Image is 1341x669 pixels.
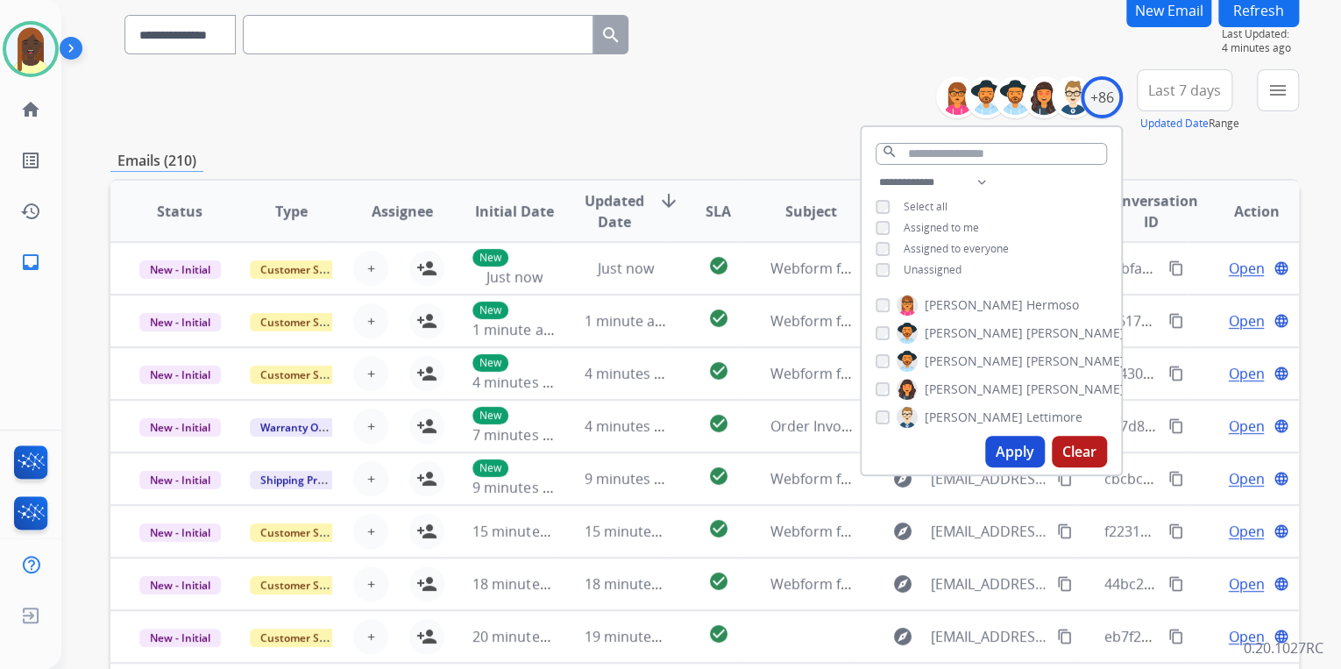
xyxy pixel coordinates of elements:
[416,416,437,437] mat-icon: person_add
[1026,352,1125,370] span: [PERSON_NAME]
[707,413,728,434] mat-icon: check_circle
[157,201,202,222] span: Status
[930,468,1047,489] span: [EMAIL_ADDRESS][DOMAIN_NAME]
[353,303,388,338] button: +
[1026,409,1082,426] span: Lettimore
[707,255,728,276] mat-icon: check_circle
[416,468,437,489] mat-icon: person_add
[770,522,1167,541] span: Webform from [EMAIL_ADDRESS][DOMAIN_NAME] on [DATE]
[416,573,437,594] mat-icon: person_add
[930,573,1047,594] span: [EMAIL_ADDRESS][DOMAIN_NAME]
[770,469,1167,488] span: Webform from [EMAIL_ADDRESS][DOMAIN_NAME] on [DATE]
[904,241,1009,256] span: Assigned to everyone
[930,521,1047,542] span: [EMAIL_ADDRESS][DOMAIN_NAME]
[139,313,221,331] span: New - Initial
[139,366,221,384] span: New - Initial
[353,356,388,391] button: +
[1228,468,1264,489] span: Open
[891,468,912,489] mat-icon: explore
[585,190,644,232] span: Updated Date
[770,574,1167,594] span: Webform from [EMAIL_ADDRESS][DOMAIN_NAME] on [DATE]
[1222,41,1299,55] span: 4 minutes ago
[472,522,574,541] span: 15 minutes ago
[139,523,221,542] span: New - Initial
[367,310,375,331] span: +
[585,574,686,594] span: 18 minutes ago
[110,150,203,172] p: Emails (210)
[904,220,979,235] span: Assigned to me
[1057,576,1073,592] mat-icon: content_copy
[658,190,679,211] mat-icon: arrow_downward
[1274,523,1289,539] mat-icon: language
[1168,313,1184,329] mat-icon: content_copy
[925,381,1023,398] span: [PERSON_NAME]
[353,251,388,286] button: +
[472,354,508,372] p: New
[707,360,728,381] mat-icon: check_circle
[1026,296,1079,314] span: Hermoso
[707,518,728,539] mat-icon: check_circle
[1168,471,1184,487] mat-icon: content_copy
[882,144,898,160] mat-icon: search
[585,522,686,541] span: 15 minutes ago
[250,523,364,542] span: Customer Support
[891,521,912,542] mat-icon: explore
[1228,626,1264,647] span: Open
[1188,181,1299,242] th: Action
[1168,576,1184,592] mat-icon: content_copy
[472,302,508,319] p: New
[1104,190,1198,232] span: Conversation ID
[367,521,375,542] span: +
[275,201,308,222] span: Type
[1057,629,1073,644] mat-icon: content_copy
[139,260,221,279] span: New - Initial
[250,313,364,331] span: Customer Support
[416,521,437,542] mat-icon: person_add
[1140,117,1209,131] button: Updated Date
[472,459,508,477] p: New
[1274,313,1289,329] mat-icon: language
[1081,76,1123,118] div: +86
[1057,523,1073,539] mat-icon: content_copy
[1137,69,1232,111] button: Last 7 days
[707,466,728,487] mat-icon: check_circle
[416,258,437,279] mat-icon: person_add
[904,199,947,214] span: Select all
[770,416,859,436] span: Order Invoice
[486,267,542,287] span: Just now
[1168,260,1184,276] mat-icon: content_copy
[416,363,437,384] mat-icon: person_add
[1222,27,1299,41] span: Last Updated:
[707,623,728,644] mat-icon: check_circle
[1057,471,1073,487] mat-icon: content_copy
[985,436,1045,467] button: Apply
[474,201,553,222] span: Initial Date
[250,629,364,647] span: Customer Support
[367,468,375,489] span: +
[1026,324,1125,342] span: [PERSON_NAME]
[139,418,221,437] span: New - Initial
[1228,310,1264,331] span: Open
[585,416,678,436] span: 4 minutes ago
[925,352,1023,370] span: [PERSON_NAME]
[891,573,912,594] mat-icon: explore
[1168,629,1184,644] mat-icon: content_copy
[585,364,678,383] span: 4 minutes ago
[139,629,221,647] span: New - Initial
[472,425,566,445] span: 7 minutes ago
[1228,521,1264,542] span: Open
[20,201,41,222] mat-icon: history
[20,99,41,120] mat-icon: home
[585,469,678,488] span: 9 minutes ago
[20,252,41,273] mat-icon: inbox
[250,576,364,594] span: Customer Support
[1274,471,1289,487] mat-icon: language
[416,310,437,331] mat-icon: person_add
[472,627,574,646] span: 20 minutes ago
[1148,87,1221,94] span: Last 7 days
[139,471,221,489] span: New - Initial
[706,201,731,222] span: SLA
[1228,258,1264,279] span: Open
[367,416,375,437] span: +
[250,260,364,279] span: Customer Support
